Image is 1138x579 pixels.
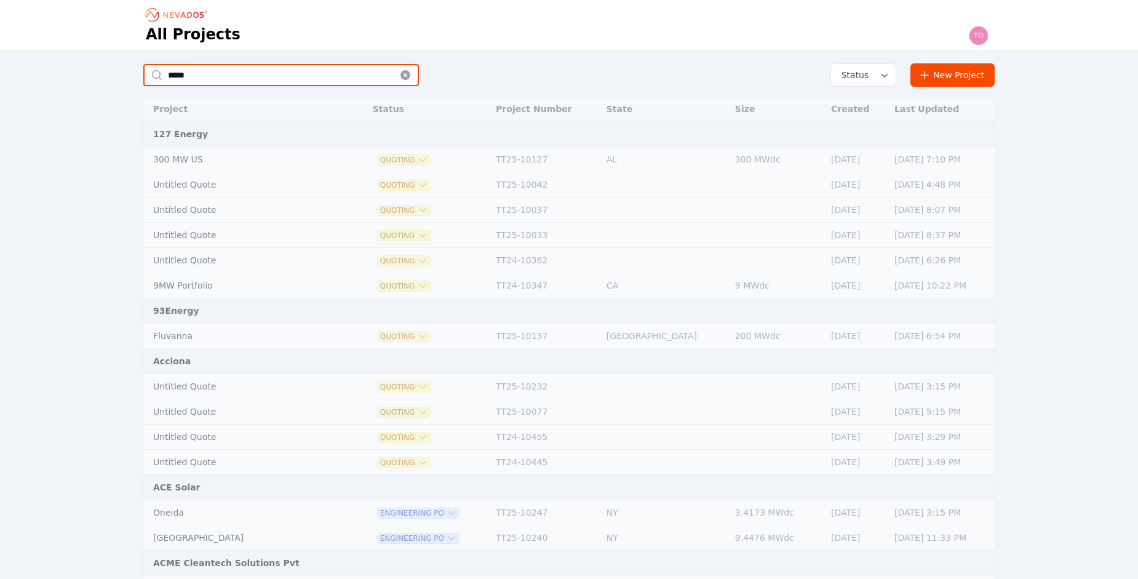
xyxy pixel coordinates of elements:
[490,399,600,425] td: TT25-10077
[825,273,888,298] td: [DATE]
[888,324,995,349] td: [DATE] 6:54 PM
[888,147,995,172] td: [DATE] 7:10 PM
[143,97,336,122] th: Project
[378,407,430,417] button: Quoting
[378,155,430,165] span: Quoting
[143,349,995,374] td: Acciona
[143,425,995,450] tr: Untitled QuoteQuotingTT24-10455[DATE][DATE] 3:29 PM
[146,25,241,44] h1: All Projects
[825,223,888,248] td: [DATE]
[729,324,825,349] td: 200 MWdc
[490,525,600,551] td: TT25-10240
[143,248,336,273] td: Untitled Quote
[729,500,825,525] td: 3.4173 MWdc
[825,500,888,525] td: [DATE]
[831,64,896,86] button: Status
[825,324,888,349] td: [DATE]
[825,374,888,399] td: [DATE]
[146,5,211,25] nav: Breadcrumb
[378,382,430,392] button: Quoting
[490,273,600,298] td: TT24-10347
[729,147,825,172] td: 300 MWdc
[825,399,888,425] td: [DATE]
[600,500,729,525] td: NY
[143,324,995,349] tr: FluvannaQuotingTT25-10137[GEOGRAPHIC_DATA]200 MWdc[DATE][DATE] 6:54 PM
[490,450,600,475] td: TT24-10445
[490,425,600,450] td: TT24-10455
[143,399,995,425] tr: Untitled QuoteQuotingTT25-10077[DATE][DATE] 5:15 PM
[490,147,600,172] td: TT25-10127
[143,248,995,273] tr: Untitled QuoteQuotingTT24-10362[DATE][DATE] 6:26 PM
[729,97,825,122] th: Size
[490,172,600,198] td: TT25-10042
[378,533,459,543] button: Engineering PO
[143,525,336,551] td: [GEOGRAPHIC_DATA]
[888,525,995,551] td: [DATE] 11:33 PM
[969,26,989,46] img: todd.padezanin@nevados.solar
[143,273,995,298] tr: 9MW PortfolioQuotingTT24-10347CA9 MWdc[DATE][DATE] 10:22 PM
[836,69,869,81] span: Status
[600,97,729,122] th: State
[378,206,430,215] button: Quoting
[888,450,995,475] td: [DATE] 3:49 PM
[143,198,995,223] tr: Untitled QuoteQuotingTT25-10037[DATE][DATE] 8:07 PM
[600,147,729,172] td: AL
[600,324,729,349] td: [GEOGRAPHIC_DATA]
[888,198,995,223] td: [DATE] 8:07 PM
[143,425,336,450] td: Untitled Quote
[729,273,825,298] td: 9 MWdc
[378,180,430,190] button: Quoting
[143,273,336,298] td: 9MW Portfolio
[143,122,995,147] td: 127 Energy
[143,500,336,525] td: Oneida
[143,551,995,576] td: ACME Cleantech Solutions Pvt
[143,525,995,551] tr: [GEOGRAPHIC_DATA]Engineering POTT25-10240NY9.4476 MWdc[DATE][DATE] 11:33 PM
[888,500,995,525] td: [DATE] 3:15 PM
[825,172,888,198] td: [DATE]
[825,97,888,122] th: Created
[600,525,729,551] td: NY
[600,273,729,298] td: CA
[143,223,336,248] td: Untitled Quote
[888,374,995,399] td: [DATE] 3:15 PM
[143,172,336,198] td: Untitled Quote
[490,374,600,399] td: TT25-10232
[143,298,995,324] td: 93Energy
[825,147,888,172] td: [DATE]
[143,198,336,223] td: Untitled Quote
[825,525,888,551] td: [DATE]
[490,97,600,122] th: Project Number
[143,374,336,399] td: Untitled Quote
[888,223,995,248] td: [DATE] 8:37 PM
[910,63,995,87] a: New Project
[490,248,600,273] td: TT24-10362
[729,525,825,551] td: 9.4476 MWdc
[143,324,336,349] td: Fluvanna
[143,147,995,172] tr: 300 MW USQuotingTT25-10127AL300 MWdc[DATE][DATE] 7:10 PM
[888,399,995,425] td: [DATE] 5:15 PM
[490,324,600,349] td: TT25-10137
[143,147,336,172] td: 300 MW US
[888,97,995,122] th: Last Updated
[143,223,995,248] tr: Untitled QuoteQuotingTT25-10033[DATE][DATE] 8:37 PM
[888,172,995,198] td: [DATE] 4:48 PM
[888,425,995,450] td: [DATE] 3:29 PM
[825,198,888,223] td: [DATE]
[490,223,600,248] td: TT25-10033
[825,450,888,475] td: [DATE]
[378,256,430,266] span: Quoting
[378,332,430,341] button: Quoting
[143,450,336,475] td: Untitled Quote
[378,508,459,518] button: Engineering PO
[378,231,430,241] button: Quoting
[378,458,430,468] button: Quoting
[367,97,490,122] th: Status
[378,433,430,442] span: Quoting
